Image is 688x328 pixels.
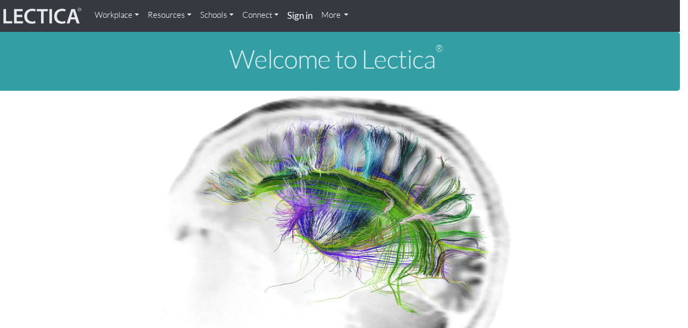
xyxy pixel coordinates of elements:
[1,45,671,73] h1: Welcome to Lectica
[1,6,82,26] img: lecticalive
[143,4,196,26] a: Resources
[287,10,313,21] strong: Sign in
[90,4,143,26] a: Workplace
[238,4,283,26] a: Connect
[283,4,317,28] a: Sign in
[317,4,353,26] a: More
[196,4,238,26] a: Schools
[435,42,443,54] sup: ®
